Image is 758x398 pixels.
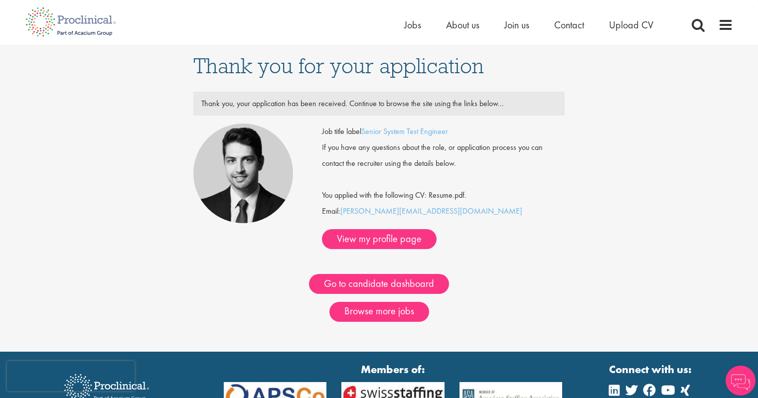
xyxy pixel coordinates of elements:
[446,18,479,31] a: About us
[329,302,429,322] a: Browse more jobs
[554,18,584,31] a: Contact
[504,18,529,31] a: Join us
[609,18,653,31] a: Upload CV
[309,274,449,294] a: Go to candidate dashboard
[340,206,522,216] a: [PERSON_NAME][EMAIL_ADDRESS][DOMAIN_NAME]
[193,52,484,79] span: Thank you for your application
[361,126,448,136] a: Senior System Test Engineer
[314,171,572,203] div: You applied with the following CV: Resume.pdf.
[224,362,563,377] strong: Members of:
[314,139,572,171] div: If you have any questions about the role, or application process you can contact the recruiter us...
[726,366,756,396] img: Chatbot
[609,362,694,377] strong: Connect with us:
[193,124,293,223] img: Thomas Wenig
[7,361,135,391] iframe: reCAPTCHA
[314,124,572,139] div: Job title label
[404,18,421,31] a: Jobs
[194,96,565,112] div: Thank you, your application has been received. Continue to browse the site using the links below...
[322,229,437,249] a: View my profile page
[322,124,565,249] div: Email:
